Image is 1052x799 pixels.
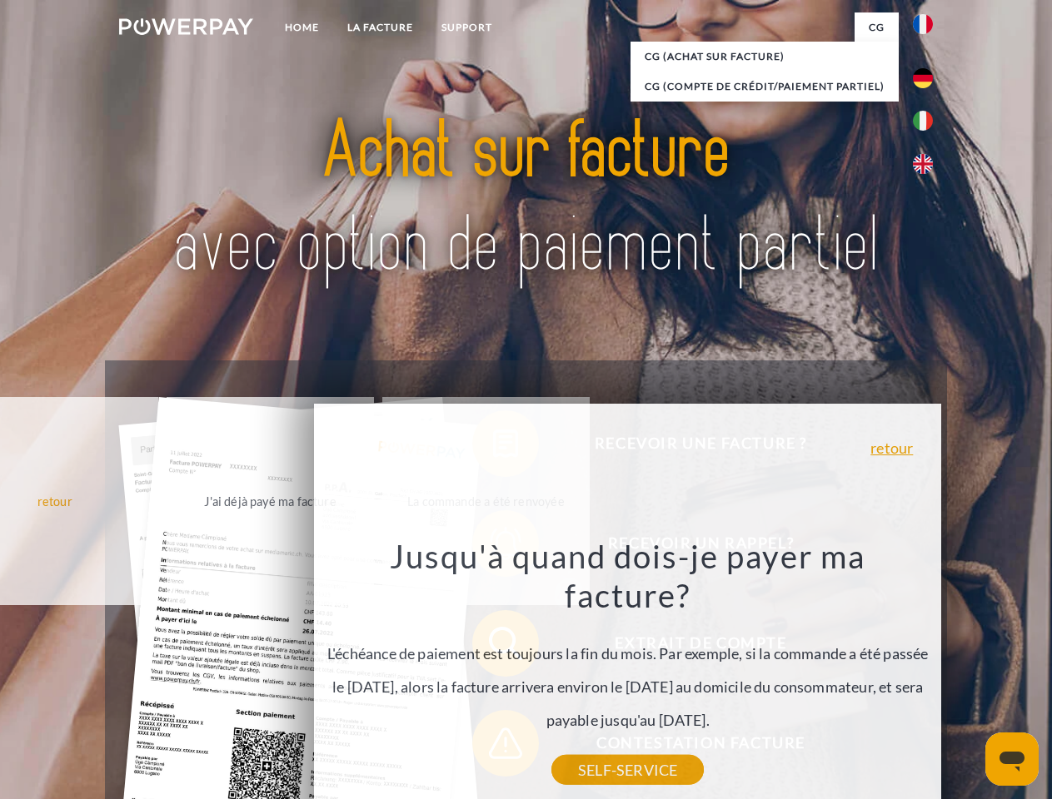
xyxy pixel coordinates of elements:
a: CG (achat sur facture) [631,42,899,72]
a: SELF-SERVICE [551,755,704,785]
img: en [913,154,933,174]
div: L'échéance de paiement est toujours la fin du mois. Par exemple, si la commande a été passée le [... [324,536,932,770]
iframe: Bouton de lancement de la fenêtre de messagerie [985,732,1039,786]
img: fr [913,14,933,34]
img: de [913,68,933,88]
img: logo-powerpay-white.svg [119,18,253,35]
img: title-powerpay_fr.svg [159,80,893,319]
img: it [913,111,933,131]
a: CG (Compte de crédit/paiement partiel) [631,72,899,102]
a: Support [427,12,506,42]
a: retour [870,440,913,455]
div: J'ai déjà payé ma facture [177,489,364,512]
a: CG [855,12,899,42]
a: Home [271,12,333,42]
h3: Jusqu'à quand dois-je payer ma facture? [324,536,932,616]
a: LA FACTURE [333,12,427,42]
